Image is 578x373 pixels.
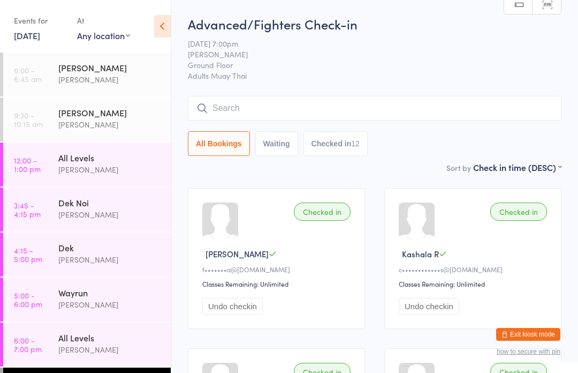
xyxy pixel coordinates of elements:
span: Kashala R [402,248,439,259]
div: At [77,12,130,29]
label: Sort by [446,162,471,173]
span: Ground Floor [188,59,545,70]
input: Search [188,96,561,121]
button: Undo checkin [202,298,263,315]
a: 6:00 -7:00 pmAll Levels[PERSON_NAME] [3,323,171,367]
div: [PERSON_NAME] [58,118,162,131]
button: how to secure with pin [497,348,560,355]
time: 6:00 - 6:45 am [14,66,42,83]
span: Adults Muay Thai [188,70,561,81]
time: 12:00 - 1:00 pm [14,156,41,173]
div: Check in time (DESC) [473,161,561,173]
div: [PERSON_NAME] [58,253,162,266]
div: Wayrun [58,287,162,299]
div: [PERSON_NAME] [58,299,162,311]
div: [PERSON_NAME] [58,73,162,86]
time: 6:00 - 7:00 pm [14,336,42,353]
button: Waiting [255,131,298,156]
div: [PERSON_NAME] [58,344,162,356]
div: c••••••••••••s@[DOMAIN_NAME] [399,265,550,274]
button: Checked in12 [303,131,368,156]
a: 5:00 -6:00 pmWayrun[PERSON_NAME] [3,278,171,322]
div: Classes Remaining: Unlimited [399,279,550,288]
a: 12:00 -1:00 pmAll Levels[PERSON_NAME] [3,143,171,186]
div: Checked in [294,203,351,221]
time: 4:15 - 5:00 pm [14,246,42,263]
div: [PERSON_NAME] [58,163,162,176]
div: Any location [77,29,130,41]
div: All Levels [58,152,162,163]
div: [PERSON_NAME] [58,62,162,73]
button: Undo checkin [399,298,459,315]
div: [PERSON_NAME] [58,208,162,221]
div: Classes Remaining: Unlimited [202,279,354,288]
a: 4:15 -5:00 pmDek[PERSON_NAME] [3,233,171,277]
div: f•••••••a@[DOMAIN_NAME] [202,265,354,274]
button: All Bookings [188,131,250,156]
time: 3:45 - 4:15 pm [14,201,41,218]
div: Dek [58,242,162,253]
div: [PERSON_NAME] [58,107,162,118]
span: [PERSON_NAME] [188,49,545,59]
button: Exit kiosk mode [496,328,560,341]
time: 9:30 - 10:15 am [14,111,43,128]
div: All Levels [58,332,162,344]
span: [DATE] 7:00pm [188,38,545,49]
a: 3:45 -4:15 pmDek Noi[PERSON_NAME] [3,188,171,232]
time: 5:00 - 6:00 pm [14,291,42,308]
h2: Advanced/Fighters Check-in [188,15,561,33]
a: [DATE] [14,29,40,41]
div: Checked in [490,203,547,221]
a: 6:00 -6:45 am[PERSON_NAME][PERSON_NAME] [3,53,171,96]
div: Dek Noi [58,197,162,208]
div: 12 [351,139,360,148]
span: [PERSON_NAME] [206,248,269,259]
a: 9:30 -10:15 am[PERSON_NAME][PERSON_NAME] [3,98,171,141]
div: Events for [14,12,66,29]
